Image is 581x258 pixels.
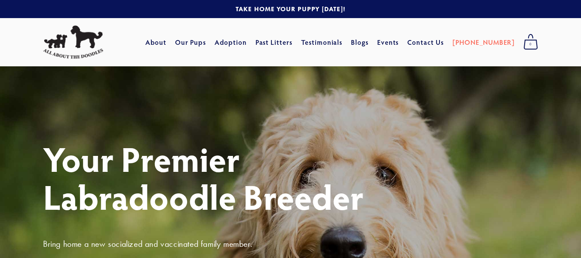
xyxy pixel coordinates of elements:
[43,25,103,59] img: All About The Doodles
[215,34,247,50] a: Adoption
[175,34,206,50] a: Our Pups
[301,34,343,50] a: Testimonials
[43,140,538,215] h1: Your Premier Labradoodle Breeder
[145,34,166,50] a: About
[377,34,399,50] a: Events
[523,39,538,50] span: 0
[351,34,369,50] a: Blogs
[519,31,542,53] a: 0 items in cart
[452,34,515,50] a: [PHONE_NUMBER]
[255,37,293,47] a: Past Litters
[407,34,444,50] a: Contact Us
[43,238,538,249] h3: Bring home a new socialized and vaccinated family member.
